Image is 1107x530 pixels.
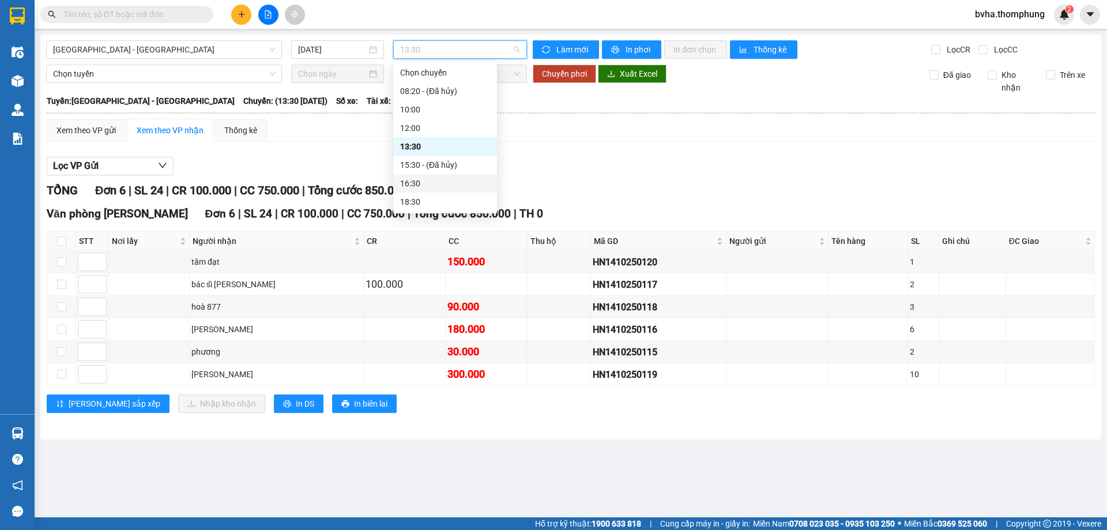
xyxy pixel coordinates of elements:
[166,183,169,197] span: |
[12,75,24,87] img: warehouse-icon
[447,321,525,337] div: 180.000
[514,207,517,220] span: |
[12,133,24,145] img: solution-icon
[591,363,726,386] td: HN1410250119
[611,46,621,55] span: printer
[47,96,235,106] b: Tuyến: [GEOGRAPHIC_DATA] - [GEOGRAPHIC_DATA]
[904,517,987,530] span: Miền Bắc
[939,232,1006,251] th: Ghi chú
[12,46,24,58] img: warehouse-icon
[336,95,358,107] span: Số xe:
[393,63,497,82] div: Chọn chuyến
[542,46,552,55] span: sync
[607,70,615,79] span: download
[238,207,241,220] span: |
[533,65,596,83] button: Chuyển phơi
[274,394,323,413] button: printerIn DS
[298,43,367,56] input: 14/10/2025
[12,454,23,465] span: question-circle
[191,323,362,336] div: [PERSON_NAME]
[191,278,362,291] div: bác sĩ [PERSON_NAME]
[591,273,726,296] td: HN1410250117
[556,43,590,56] span: Làm mới
[1065,5,1074,13] sup: 2
[193,235,352,247] span: Người nhận
[12,104,24,116] img: warehouse-icon
[660,517,750,530] span: Cung cấp máy in - giấy in:
[341,207,344,220] span: |
[789,519,895,528] strong: 0708 023 035 - 0935 103 250
[400,177,490,190] div: 16:30
[626,43,652,56] span: In phơi
[283,400,291,409] span: printer
[400,122,490,134] div: 12:00
[48,10,56,18] span: search
[594,235,714,247] span: Mã GD
[53,65,275,82] span: Chọn tuyến
[129,183,131,197] span: |
[400,66,490,79] div: Chọn chuyến
[178,394,265,413] button: downloadNhập kho nhận
[12,506,23,517] span: message
[296,397,314,410] span: In DS
[112,235,178,247] span: Nơi lấy
[446,232,528,251] th: CC
[593,367,724,382] div: HN1410250119
[910,278,936,291] div: 2
[12,427,24,439] img: warehouse-icon
[591,251,726,273] td: HN1410250120
[205,207,236,220] span: Đơn 6
[620,67,657,80] span: Xuất Excel
[238,10,246,18] span: plus
[341,400,349,409] span: printer
[158,161,167,170] span: down
[298,67,367,80] input: Chọn ngày
[898,521,901,526] span: ⚪️
[400,41,520,58] span: 13:30
[95,183,126,197] span: Đơn 6
[308,183,406,197] span: Tổng cước 850.000
[76,232,109,251] th: STT
[234,183,237,197] span: |
[1043,520,1051,528] span: copyright
[1067,5,1071,13] span: 2
[592,519,641,528] strong: 1900 633 818
[753,517,895,530] span: Miền Nam
[533,40,599,59] button: syncLàm mới
[332,394,397,413] button: printerIn biên lai
[400,140,490,153] div: 13:30
[535,517,641,530] span: Hỗ trợ kỹ thuật:
[53,41,275,58] span: Hà Nội - Nghệ An
[593,300,724,314] div: HN1410250118
[400,159,490,171] div: 15:30 - (Đã hủy)
[354,397,387,410] span: In biên lai
[191,300,362,313] div: hoà 877
[739,46,749,55] span: bar-chart
[996,517,997,530] span: |
[244,207,272,220] span: SL 24
[400,85,490,97] div: 08:20 - (Đã hủy)
[664,40,727,59] button: In đơn chọn
[910,345,936,358] div: 2
[908,232,939,251] th: SL
[1080,5,1100,25] button: caret-down
[10,7,25,25] img: logo-vxr
[593,277,724,292] div: HN1410250117
[591,296,726,318] td: HN1410250118
[939,69,976,81] span: Đã giao
[937,519,987,528] strong: 0369 525 060
[1059,9,1070,20] img: icon-new-feature
[172,183,231,197] span: CR 100.000
[134,183,163,197] span: SL 24
[53,159,99,173] span: Lọc VP Gửi
[593,345,724,359] div: HN1410250115
[400,103,490,116] div: 10:00
[63,8,199,21] input: Tìm tên, số ĐT hoặc mã đơn
[997,69,1037,94] span: Kho nhận
[966,7,1054,21] span: bvha.thomphung
[400,196,490,208] div: 18:30
[47,207,188,220] span: Văn phòng [PERSON_NAME]
[447,366,525,382] div: 300.000
[591,318,726,341] td: HN1410250116
[231,5,251,25] button: plus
